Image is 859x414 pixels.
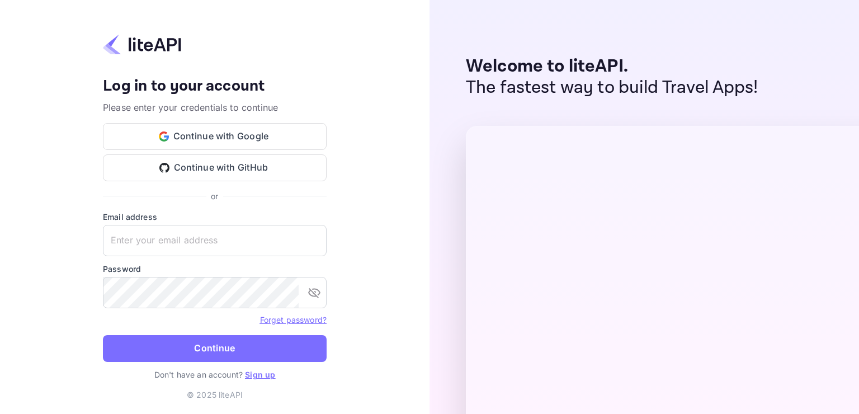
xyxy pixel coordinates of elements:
[103,34,181,55] img: liteapi
[245,370,275,379] a: Sign up
[103,263,327,275] label: Password
[103,154,327,181] button: Continue with GitHub
[303,281,325,304] button: toggle password visibility
[103,335,327,362] button: Continue
[103,123,327,150] button: Continue with Google
[103,211,327,223] label: Email address
[211,190,218,202] p: or
[103,77,327,96] h4: Log in to your account
[260,315,327,324] a: Forget password?
[103,101,327,114] p: Please enter your credentials to continue
[466,77,758,98] p: The fastest way to build Travel Apps!
[103,225,327,256] input: Enter your email address
[103,369,327,380] p: Don't have an account?
[466,56,758,77] p: Welcome to liteAPI.
[187,389,243,401] p: © 2025 liteAPI
[260,314,327,325] a: Forget password?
